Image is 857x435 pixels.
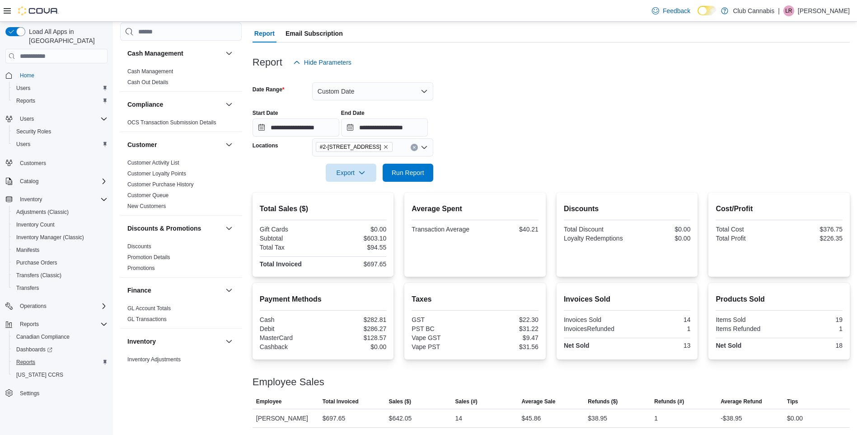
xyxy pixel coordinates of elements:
div: 19 [781,316,843,323]
span: Inventory Adjustments [127,356,181,363]
button: Inventory Count [9,218,111,231]
button: Reports [9,356,111,369]
button: Customer [127,140,222,149]
h3: Report [253,57,282,68]
a: Customer Purchase History [127,181,194,188]
span: Load All Apps in [GEOGRAPHIC_DATA] [25,27,108,45]
a: Inventory Adjustments [127,356,181,363]
span: Adjustments (Classic) [13,207,108,217]
div: $642.05 [389,413,412,424]
span: Report [254,24,275,43]
button: Users [2,113,111,125]
a: Cash Management [127,68,173,75]
span: GL Transactions [127,316,167,323]
a: Reports [13,357,39,368]
span: Customers [16,157,108,168]
a: Canadian Compliance [13,331,73,342]
span: Total Invoiced [323,398,359,405]
button: Transfers [9,282,111,294]
h3: Compliance [127,100,163,109]
h3: Discounts & Promotions [127,224,201,233]
span: Users [16,113,108,124]
button: Operations [2,300,111,312]
div: $40.21 [477,226,539,233]
span: Export [331,164,371,182]
div: $22.30 [477,316,539,323]
p: Club Cannabis [733,5,774,16]
button: Inventory [224,336,234,347]
span: #2-726 Sydney Ave Kamloops [316,142,393,152]
button: Inventory [127,337,222,346]
div: InvoicesRefunded [564,325,625,332]
div: $31.22 [477,325,539,332]
span: Security Roles [13,126,108,137]
a: GL Account Totals [127,305,171,312]
button: Transfers (Classic) [9,269,111,282]
span: Users [16,85,30,92]
button: Users [9,82,111,95]
span: Reports [16,359,35,366]
div: [PERSON_NAME] [253,409,319,427]
span: Hide Parameters [304,58,351,67]
button: Custom Date [312,82,433,100]
span: Inventory Count [16,221,55,228]
img: Cova [18,6,59,15]
h2: Discounts [564,203,691,214]
a: Manifests [13,245,43,255]
div: Linda Robinson [783,5,794,16]
span: Inventory Count [13,219,108,230]
a: Inventory Count [13,219,58,230]
a: Adjustments (Classic) [13,207,72,217]
span: Users [13,83,108,94]
span: GL Account Totals [127,305,171,312]
button: Operations [16,301,50,312]
a: Customer Activity List [127,160,179,166]
span: Customer Activity List [127,159,179,166]
div: Debit [260,325,321,332]
label: Date Range [253,86,285,93]
div: Total Discount [564,226,625,233]
a: Dashboards [13,344,56,355]
div: $286.27 [325,325,386,332]
span: Reports [13,357,108,368]
span: Transfers (Classic) [16,272,61,279]
div: $94.55 [325,244,386,251]
button: Clear input [411,144,418,151]
span: Average Sale [521,398,555,405]
p: [PERSON_NAME] [798,5,850,16]
div: $603.10 [325,235,386,242]
button: Customer [224,139,234,150]
span: Settings [16,388,108,399]
span: Email Subscription [286,24,343,43]
button: Catalog [2,175,111,188]
span: Purchase Orders [16,259,57,266]
span: Adjustments (Classic) [16,208,69,216]
span: Refunds ($) [588,398,618,405]
div: $0.00 [325,226,386,233]
p: | [778,5,780,16]
span: Customers [20,160,46,167]
a: Reports [13,95,39,106]
button: Reports [9,95,111,107]
span: Home [16,70,108,81]
div: Invoices Sold [564,316,625,323]
strong: Total Invoiced [260,260,302,268]
span: Catalog [16,176,108,187]
h2: Invoices Sold [564,294,691,305]
button: [US_STATE] CCRS [9,369,111,381]
h2: Total Sales ($) [260,203,387,214]
div: $697.65 [325,260,386,268]
h3: Customer [127,140,157,149]
span: Dashboards [13,344,108,355]
h2: Products Sold [716,294,843,305]
div: Vape PST [412,343,473,350]
button: Finance [127,286,222,295]
button: Manifests [9,244,111,256]
button: Run Report [383,164,433,182]
div: Cashback [260,343,321,350]
span: Sales ($) [389,398,411,405]
label: End Date [341,109,365,117]
button: Inventory [2,193,111,206]
a: Transfers [13,283,42,293]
